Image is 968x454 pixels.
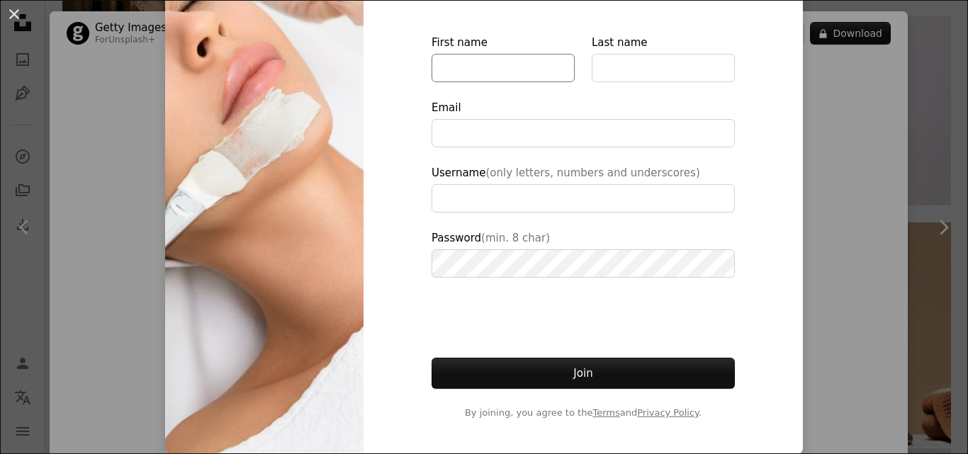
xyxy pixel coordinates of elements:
[432,99,735,147] label: Email
[432,34,575,82] label: First name
[432,54,575,82] input: First name
[432,119,735,147] input: Email
[432,184,735,212] input: Username(only letters, numbers and underscores)
[592,407,619,418] a: Terms
[432,164,735,212] label: Username
[432,229,735,278] label: Password
[432,358,735,389] button: Join
[481,232,550,244] span: (min. 8 char)
[432,249,735,278] input: Password(min. 8 char)
[432,406,735,420] span: By joining, you agree to the and .
[637,407,699,418] a: Privacy Policy
[592,54,735,82] input: Last name
[592,34,735,82] label: Last name
[485,166,699,179] span: (only letters, numbers and underscores)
